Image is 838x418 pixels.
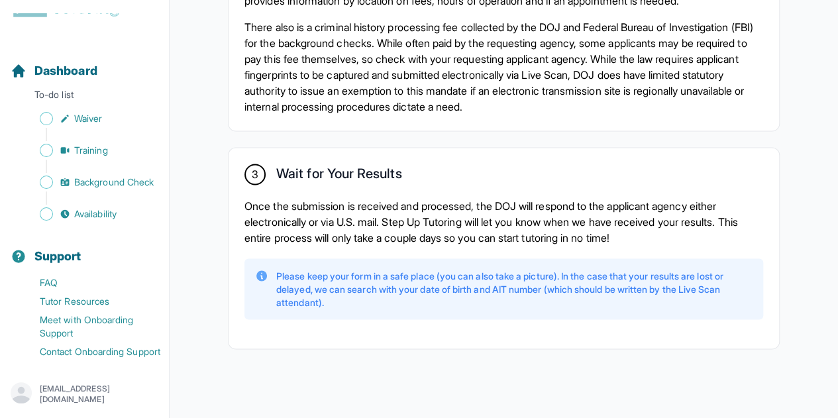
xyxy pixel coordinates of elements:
[40,384,158,405] p: [EMAIL_ADDRESS][DOMAIN_NAME]
[276,269,753,309] p: Please keep your form in a safe place (you can also take a picture). In the case that your result...
[11,274,169,292] a: FAQ
[252,166,258,182] span: 3
[5,40,164,85] button: Dashboard
[11,342,169,361] a: Contact Onboarding Support
[11,141,169,160] a: Training
[11,109,169,128] a: Waiver
[11,292,169,311] a: Tutor Resources
[34,247,81,266] span: Support
[11,173,169,191] a: Background Check
[11,205,169,223] a: Availability
[244,19,763,115] p: There also is a criminal history processing fee collected by the DOJ and Federal Bureau of Invest...
[11,382,158,406] button: [EMAIL_ADDRESS][DOMAIN_NAME]
[5,88,164,107] p: To-do list
[11,62,97,80] a: Dashboard
[5,226,164,271] button: Support
[276,166,401,187] h2: Wait for Your Results
[34,62,97,80] span: Dashboard
[74,207,117,221] span: Availability
[244,197,763,245] p: Once the submission is received and processed, the DOJ will respond to the applicant agency eithe...
[11,311,169,342] a: Meet with Onboarding Support
[74,144,108,157] span: Training
[74,112,102,125] span: Waiver
[74,176,154,189] span: Background Check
